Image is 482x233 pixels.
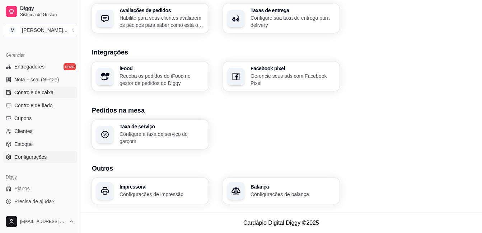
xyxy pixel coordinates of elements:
h3: Impressora [120,184,204,189]
span: Planos [14,185,30,192]
a: Cupons [3,113,77,124]
p: Configure a taxa de serviço do garçom [120,130,204,145]
div: Gerenciar [3,49,77,61]
h3: iFood [120,66,204,71]
span: Clientes [14,128,33,135]
button: Avaliações de pedidosHabilite para seus clientes avaliarem os pedidos para saber como está o feed... [92,4,209,33]
button: BalançaConfigurações de balança [223,178,340,204]
h3: Taxas de entrega [251,8,335,13]
p: Configure sua taxa de entrega para delivery [251,14,335,29]
p: Configurações de balança [251,191,335,198]
span: Diggy [20,5,74,12]
a: DiggySistema de Gestão [3,3,77,20]
span: Configurações [14,153,47,161]
a: Planos [3,183,77,194]
div: Diggy [3,171,77,183]
a: Estoque [3,138,77,150]
h3: Taxa de serviço [120,124,204,129]
h3: Facebook pixel [251,66,335,71]
span: M [9,27,16,34]
h3: Integrações [92,47,471,57]
p: Receba os pedidos do iFood no gestor de pedidos do Diggy [120,72,204,87]
a: Clientes [3,125,77,137]
button: [EMAIL_ADDRESS][DOMAIN_NAME] [3,213,77,230]
a: Controle de fiado [3,100,77,111]
h3: Avaliações de pedidos [120,8,204,13]
a: Controle de caixa [3,87,77,98]
span: Controle de caixa [14,89,53,96]
button: Facebook pixelGerencie seus ads com Facebook Pixel [223,62,340,91]
div: [PERSON_NAME] ... [22,27,67,34]
h3: Outros [92,163,471,173]
a: Nota Fiscal (NFC-e) [3,74,77,85]
span: Cupons [14,115,32,122]
span: Controle de fiado [14,102,53,109]
p: Habilite para seus clientes avaliarem os pedidos para saber como está o feedback da sua loja [120,14,204,29]
p: Gerencie seus ads com Facebook Pixel [251,72,335,87]
span: [EMAIL_ADDRESS][DOMAIN_NAME] [20,219,66,224]
a: Configurações [3,151,77,163]
button: Taxa de serviçoConfigure a taxa de serviço do garçom [92,120,209,149]
span: Entregadores [14,63,45,70]
span: Sistema de Gestão [20,12,74,18]
a: Entregadoresnovo [3,61,77,72]
button: Taxas de entregaConfigure sua taxa de entrega para delivery [223,4,340,33]
button: iFoodReceba os pedidos do iFood no gestor de pedidos do Diggy [92,62,209,91]
h3: Balança [251,184,335,189]
footer: Cardápio Digital Diggy © 2025 [80,213,482,233]
span: Estoque [14,141,33,148]
span: Precisa de ajuda? [14,198,55,205]
span: Nota Fiscal (NFC-e) [14,76,59,83]
a: Precisa de ajuda? [3,196,77,207]
button: Select a team [3,23,77,37]
h3: Pedidos na mesa [92,105,471,115]
p: Configurações de impressão [120,191,204,198]
button: ImpressoraConfigurações de impressão [92,178,209,204]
